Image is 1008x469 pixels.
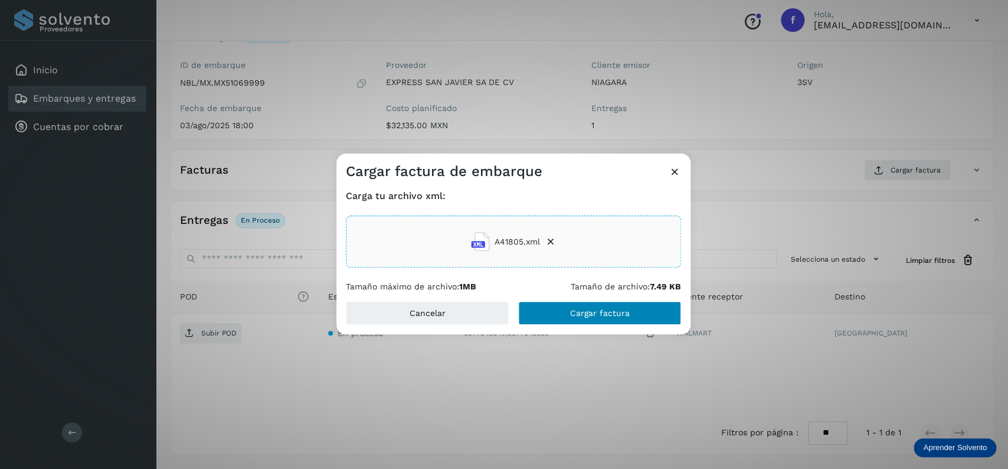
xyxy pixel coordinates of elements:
[571,282,681,292] p: Tamaño de archivo:
[346,190,681,201] h4: Carga tu archivo xml:
[346,163,542,180] h3: Cargar factura de embarque
[346,301,509,325] button: Cancelar
[518,301,681,325] button: Cargar factura
[914,438,996,457] div: Aprender Solvento
[650,282,681,291] b: 7.49 KB
[459,282,476,291] b: 1MB
[346,282,476,292] p: Tamaño máximo de archivo:
[410,309,446,317] span: Cancelar
[570,309,630,317] span: Cargar factura
[495,236,540,248] span: A41805.xml
[923,443,987,452] p: Aprender Solvento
